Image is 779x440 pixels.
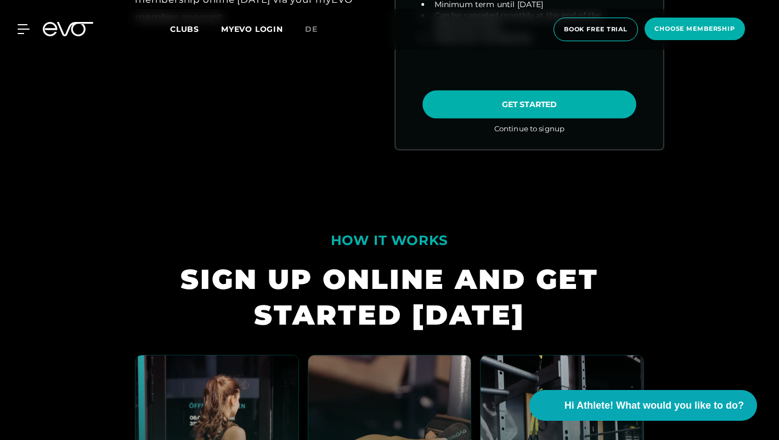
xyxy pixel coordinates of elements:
[641,18,748,41] a: choose membership
[305,24,318,34] span: de
[331,227,449,253] div: HOW IT WORKS
[564,25,628,34] span: book free trial
[529,390,757,421] button: Hi Athlete! What would you like to do?
[135,261,644,333] div: SIGN UP ONLINE AND GET STARTED [DATE]
[565,398,744,413] span: Hi Athlete! What would you like to do?
[170,24,221,34] a: Clubs
[221,24,283,34] a: MYEVO LOGIN
[654,24,735,34] span: choose membership
[305,23,331,36] a: de
[170,24,199,34] span: Clubs
[550,18,641,41] a: book free trial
